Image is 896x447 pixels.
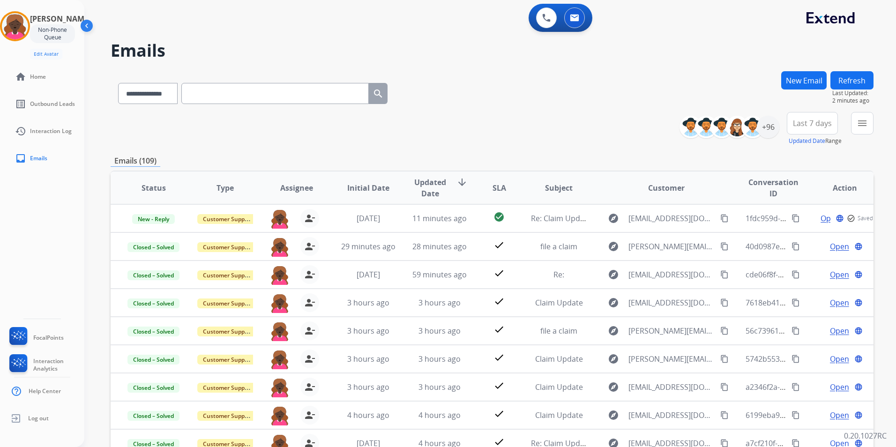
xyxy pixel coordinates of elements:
span: Log out [28,415,49,422]
span: Re: [553,269,564,280]
span: [EMAIL_ADDRESS][DOMAIN_NAME] [628,213,715,224]
span: SLA [493,182,506,194]
span: Saved [858,215,873,222]
mat-icon: content_copy [791,383,800,391]
mat-icon: person_remove [304,297,315,308]
span: [EMAIL_ADDRESS][DOMAIN_NAME] [628,297,715,308]
span: [PERSON_NAME][EMAIL_ADDRESS][PERSON_NAME][PERSON_NAME][DOMAIN_NAME] [628,241,715,252]
span: 3 hours ago [418,382,461,392]
mat-icon: check [493,239,505,251]
span: Open [821,213,840,224]
span: 1fdc959d-06ee-4702-9df8-cfacb46ecfdf [746,213,881,223]
span: Open [830,381,849,393]
mat-icon: home [15,71,26,82]
mat-icon: check_circle_outline [847,214,855,223]
mat-icon: person_remove [304,213,315,224]
mat-icon: content_copy [791,411,800,419]
mat-icon: content_copy [720,411,729,419]
mat-icon: explore [608,241,619,252]
span: Last 7 days [793,121,832,125]
img: avatar [2,13,28,39]
span: Claim Update [535,354,583,364]
span: 3 hours ago [347,382,389,392]
span: 59 minutes ago [412,269,467,280]
mat-icon: content_copy [791,270,800,279]
span: Status [142,182,166,194]
span: Emails [30,155,47,162]
mat-icon: content_copy [791,242,800,251]
span: 6199eba9-c903-4eea-a78e-09bda3ba6af3 [746,410,889,420]
button: New Email [781,71,827,89]
span: Customer Support [197,270,258,280]
mat-icon: person_remove [304,410,315,421]
mat-icon: language [854,411,863,419]
img: agent-avatar [270,237,289,257]
span: Claim Update [535,410,583,420]
img: agent-avatar [270,406,289,425]
mat-icon: inbox [15,153,26,164]
span: a2346f2a-62f2-468d-a7ad-37a1b5d84233 [746,382,888,392]
span: 3 hours ago [418,354,461,364]
span: [DATE] [357,269,380,280]
span: Open [830,269,849,280]
mat-icon: content_copy [720,270,729,279]
h2: Emails [111,41,874,60]
img: agent-avatar [270,321,289,341]
mat-icon: content_copy [791,214,800,223]
span: Claim Update [535,382,583,392]
span: 3 hours ago [418,298,461,308]
span: Open [830,353,849,365]
span: Open [830,241,849,252]
span: Closed – Solved [127,355,179,365]
span: Customer Support [197,242,258,252]
span: Outbound Leads [30,100,75,108]
span: Claim Update [535,298,583,308]
button: Refresh [830,71,874,89]
span: Conversation ID [746,177,802,199]
mat-icon: language [854,242,863,251]
span: 56c73961-67da-463a-90a8-a9b5c4858b8c [746,326,890,336]
span: Updated Date [411,177,449,199]
span: FocalPoints [33,334,64,342]
span: Closed – Solved [127,242,179,252]
mat-icon: check [493,324,505,335]
span: Re: Claim Update [531,213,591,223]
span: 4 hours ago [347,410,389,420]
mat-icon: content_copy [720,383,729,391]
mat-icon: language [854,270,863,279]
mat-icon: explore [608,353,619,365]
span: 3 hours ago [347,298,389,308]
mat-icon: content_copy [791,298,800,307]
span: New - Reply [132,214,175,224]
mat-icon: list_alt [15,98,26,110]
span: [DATE] [357,213,380,223]
span: Open [830,410,849,421]
mat-icon: content_copy [720,298,729,307]
mat-icon: person_remove [304,381,315,393]
span: Closed – Solved [127,270,179,280]
span: Closed – Solved [127,298,179,308]
div: Non-Phone Queue [30,24,75,43]
span: Closed – Solved [127,411,179,421]
mat-icon: explore [608,325,619,336]
mat-icon: content_copy [720,242,729,251]
span: Range [789,137,842,145]
img: agent-avatar [270,293,289,313]
mat-icon: content_copy [720,327,729,335]
span: 40d0987e-eccf-4d42-b608-d8d930a94d4c [746,241,889,252]
h3: [PERSON_NAME] [30,13,91,24]
mat-icon: check [493,268,505,279]
span: Open [830,325,849,336]
p: 0.20.1027RC [844,430,887,441]
span: cde06f8f-0b3a-4758-8113-6e920f385715 [746,269,885,280]
mat-icon: check_circle [493,211,505,223]
mat-icon: language [854,355,863,363]
span: [EMAIL_ADDRESS][DOMAIN_NAME] [628,269,715,280]
mat-icon: person_remove [304,269,315,280]
mat-icon: person_remove [304,353,315,365]
mat-icon: check [493,352,505,363]
span: [PERSON_NAME][EMAIL_ADDRESS][PERSON_NAME][DOMAIN_NAME] [628,353,715,365]
span: Subject [545,182,573,194]
span: Assignee [280,182,313,194]
span: Customer Support [197,327,258,336]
